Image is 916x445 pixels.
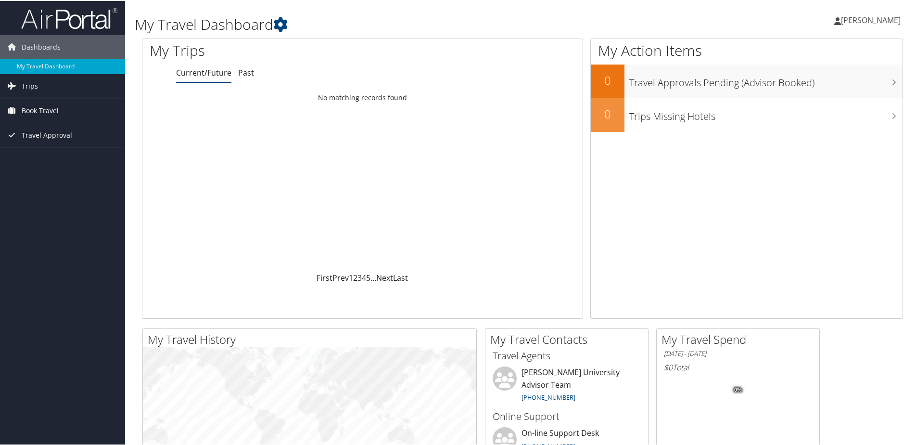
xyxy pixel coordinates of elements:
[21,6,117,29] img: airportal-logo.png
[664,348,812,357] h6: [DATE] - [DATE]
[142,88,583,105] td: No matching records found
[591,39,903,60] h1: My Action Items
[22,98,59,122] span: Book Travel
[366,272,370,282] a: 5
[734,386,742,392] tspan: 0%
[834,5,910,34] a: [PERSON_NAME]
[664,361,673,372] span: $0
[238,66,254,77] a: Past
[370,272,376,282] span: …
[362,272,366,282] a: 4
[662,330,819,347] h2: My Travel Spend
[591,105,624,121] h2: 0
[332,272,349,282] a: Prev
[22,122,72,146] span: Travel Approval
[357,272,362,282] a: 3
[522,392,575,401] a: [PHONE_NUMBER]
[176,66,231,77] a: Current/Future
[493,348,641,362] h3: Travel Agents
[591,97,903,131] a: 0Trips Missing Hotels
[22,73,38,97] span: Trips
[353,272,357,282] a: 2
[664,361,812,372] h6: Total
[841,14,901,25] span: [PERSON_NAME]
[135,13,652,34] h1: My Travel Dashboard
[22,34,61,58] span: Dashboards
[393,272,408,282] a: Last
[493,409,641,422] h3: Online Support
[317,272,332,282] a: First
[148,330,476,347] h2: My Travel History
[629,104,903,122] h3: Trips Missing Hotels
[376,272,393,282] a: Next
[490,330,648,347] h2: My Travel Contacts
[591,64,903,97] a: 0Travel Approvals Pending (Advisor Booked)
[591,71,624,88] h2: 0
[349,272,353,282] a: 1
[629,70,903,89] h3: Travel Approvals Pending (Advisor Booked)
[150,39,392,60] h1: My Trips
[488,366,646,405] li: [PERSON_NAME] University Advisor Team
